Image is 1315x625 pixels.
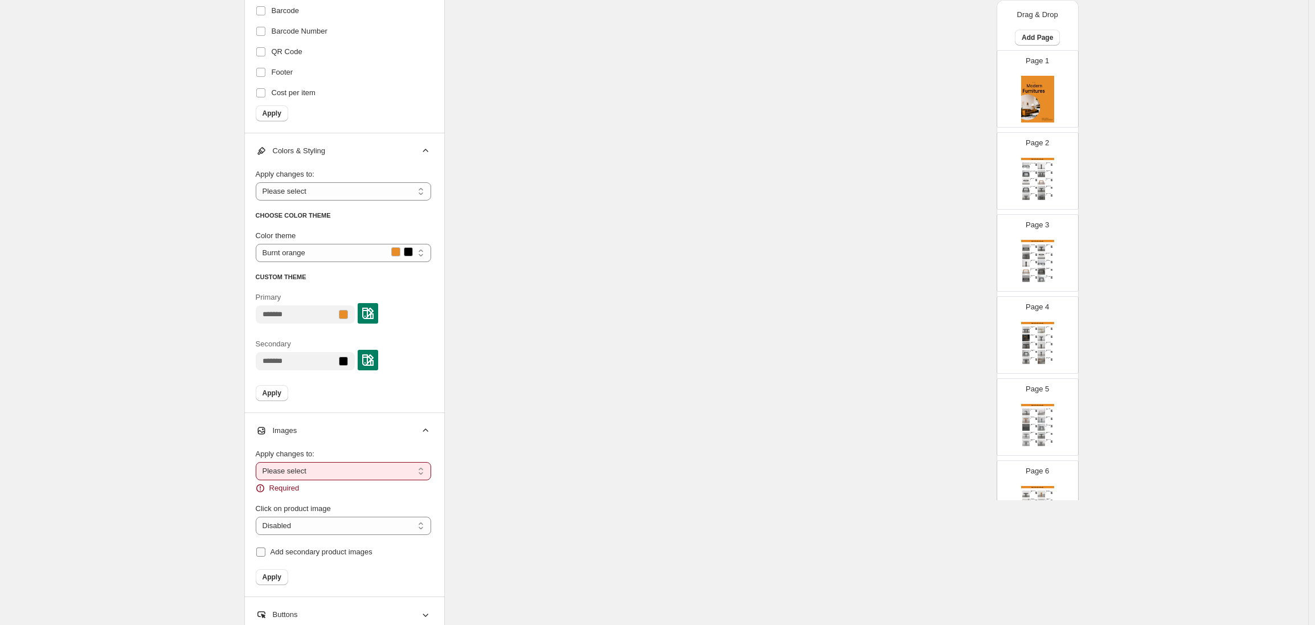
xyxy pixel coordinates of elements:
[1046,163,1051,164] div: Arcadia Beer Tower | Single 3'' - 1 / Matte Black / ...
[1030,245,1035,247] div: Arcadia Beer Tower | Low Profile 4'' - 6 / [PERSON_NAME]...
[1035,492,1038,494] img: qrcode
[1051,171,1053,174] img: qrcode
[1030,350,1035,352] div: Odyssey Beer Tower | Bridge 4'' - 5 / Matte Black / ...
[1051,492,1053,494] img: qrcode
[263,389,281,398] span: Apply
[1046,327,1051,328] div: Capitale Tee 4in | Gold - 4 / Chrome
[1051,187,1053,189] img: qrcode
[1035,261,1038,263] img: qrcode
[256,105,288,121] button: Apply
[272,67,293,78] span: Footer
[1021,76,1054,122] img: cover page
[1035,179,1038,181] img: qrcode
[1030,186,1035,187] div: [GEOGRAPHIC_DATA] | Bridge 4'' - 6 / Matte Black /...
[1030,491,1035,492] div: Axios Beer Tower | Tee 4" - 3 / Matte Black / Chrome
[256,293,281,301] span: Primary
[1046,358,1051,359] div: Rough Bridge 3in | Candy Copper - 2 / Chrome
[1046,245,1051,246] div: American Beer Tower | Tee 3'' - 2 / Matte Black / Ch...
[1021,322,1054,324] div: Modern Furnitures Catalog
[997,378,1079,456] div: Page 5Modern Furnitures CatalogprimaryImageqrcode[GEOGRAPHIC_DATA] | Half Bridge Tee 3'' - 2 / Ma...
[1022,178,1030,185] img: primaryImage
[1022,416,1030,423] img: primaryImage
[1030,424,1035,426] div: Cee Beer Tower | C Loop - 8 / Matte Black / Chrome
[1051,246,1053,248] img: qrcode
[1051,194,1053,197] img: qrcode
[997,214,1079,292] div: Page 3Modern Furnitures CatalogprimaryImageqrcodeArcadia Beer Tower | Low Profile 4'' - 6 / [PERS...
[1051,425,1053,427] img: qrcode
[1030,499,1035,500] div: Arcadia Beer Tower | Duo Copper 4" - 1 / Copper / Ch...
[1022,268,1030,275] img: primaryImage
[1038,499,1045,505] img: primaryImage
[1021,240,1054,242] div: Modern Furnitures Catalog
[997,132,1079,210] div: Page 2Modern Furnitures CatalogprimaryImageqrcode[GEOGRAPHIC_DATA] | M Bridge 4'' - 12 / Matte Bl...
[1046,491,1051,492] div: Arcadia Beer Tower | Duo Copper 3" - 1 / Copper / Ch...
[1030,327,1035,328] div: Arcadia Beer Tower | Double Tee 4'' - 8 / Matte Bla...
[1022,326,1030,333] img: primaryImage
[1051,328,1053,330] img: qrcode
[263,109,281,118] span: Apply
[1022,350,1030,357] img: primaryImage
[1030,440,1035,441] div: Rough Beer Tower | Tee 4'' - 4 / Matte Black / Chrom...
[1038,244,1045,251] img: primaryImage
[1038,491,1045,497] img: primaryImage
[272,26,327,37] span: Barcode Number
[1051,351,1053,353] img: qrcode
[1030,432,1035,434] div: Rough Beer Tower | Tee 3'' - 2 / Matte Black / Chrom...
[1035,254,1038,256] img: qrcode
[1015,30,1060,46] button: Add Page
[362,354,374,366] img: colorPickerImg
[1038,162,1045,169] img: primaryImage
[1046,268,1051,269] div: Rough Beer Tower | Bridge 4'' - 4 / Matte Black / Ch...
[1022,33,1053,42] span: Add Page
[1035,328,1038,330] img: qrcode
[1035,164,1038,166] img: qrcode
[1022,275,1030,282] img: primaryImage
[1030,268,1035,270] div: [GEOGRAPHIC_DATA] | Bridge Copper 4'' - 5 / Copper ...
[1035,418,1038,420] img: qrcode
[1038,334,1045,341] img: primaryImage
[1046,409,1051,410] div: Arcadia Bridge 3in | Brushed - 3 / Chrome
[1051,336,1053,338] img: qrcode
[1046,417,1051,418] div: Heritage Beer Tower | Tee 4'' - 3 / Matte Black / Ch...
[1021,486,1054,488] div: Modern Furnitures Catalog
[1022,499,1030,505] img: primaryImage
[256,569,288,585] button: Apply
[272,46,302,58] span: QR Code
[1021,158,1054,160] div: Modern Furnitures Catalog
[256,340,291,348] span: Secondary
[1038,170,1045,177] img: primaryImage
[1051,418,1053,420] img: qrcode
[1021,404,1054,406] div: Modern Furnitures Catalog
[1030,409,1035,410] div: [GEOGRAPHIC_DATA] | Half Bridge Tee 3'' - 2 / Matt...
[1026,219,1049,231] p: Page 3
[1046,335,1051,336] div: Pass Thru Beer Tower | Tee 4'' - 4 / Matte Black / C...
[1022,186,1030,193] img: primaryImage
[263,573,281,582] span: Apply
[1035,358,1038,361] img: qrcode
[1051,164,1053,166] img: qrcode
[271,548,372,556] span: Add secondary product images
[1035,343,1038,345] img: qrcode
[1035,194,1038,197] img: qrcode
[1046,440,1051,441] div: Axios Beer Tower | Tee 3" - 3 / Matte Black / Chrome
[1051,261,1053,263] img: qrcode
[1038,275,1045,282] img: primaryImage
[1038,342,1045,349] img: primaryImage
[1022,260,1030,267] img: primaryImage
[997,296,1079,374] div: Page 4Modern Furnitures CatalogprimaryImageqrcodeArcadia Beer Tower | Double Tee 4'' - 8 / Matte ...
[362,308,374,319] img: colorPickerImg
[1046,432,1051,434] div: Arcadia Beer Tower | Tee 3'' - 3 / Matte Black / Chr...
[1030,335,1035,336] div: Arcadia Tee Copper 3in | Brushed - 3 / Chrome
[1051,500,1053,502] img: qrcode
[1038,260,1045,267] img: primaryImage
[1046,186,1051,187] div: Aerial Beer Tower | Tee 4'' - 4 / Matte Black / Chro...
[1046,350,1051,352] div: Arcadia Beer Tower | Duo 3'' - 1 / Matte Black / Chr...
[1035,433,1038,435] img: qrcode
[1030,194,1035,195] div: Arcadia Beer Tower | Tee 4'' - 4 / Matte Black / Ch...
[1038,326,1045,333] img: primaryImage
[1046,499,1051,500] div: Odyssey Beer Tower | Bridge 6" - 6 / Matte Black / C...
[1030,358,1035,359] div: Arcadia Beer Tower | Tee 6'' - 6 / Matte Black / Ch...
[1051,433,1053,435] img: qrcode
[1051,179,1053,181] img: qrcode
[997,460,1079,538] div: Page 6Modern Furnitures CatalogprimaryImageqrcodeAxios Beer Tower | Tee 4" - 3 / Matte Black / Ch...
